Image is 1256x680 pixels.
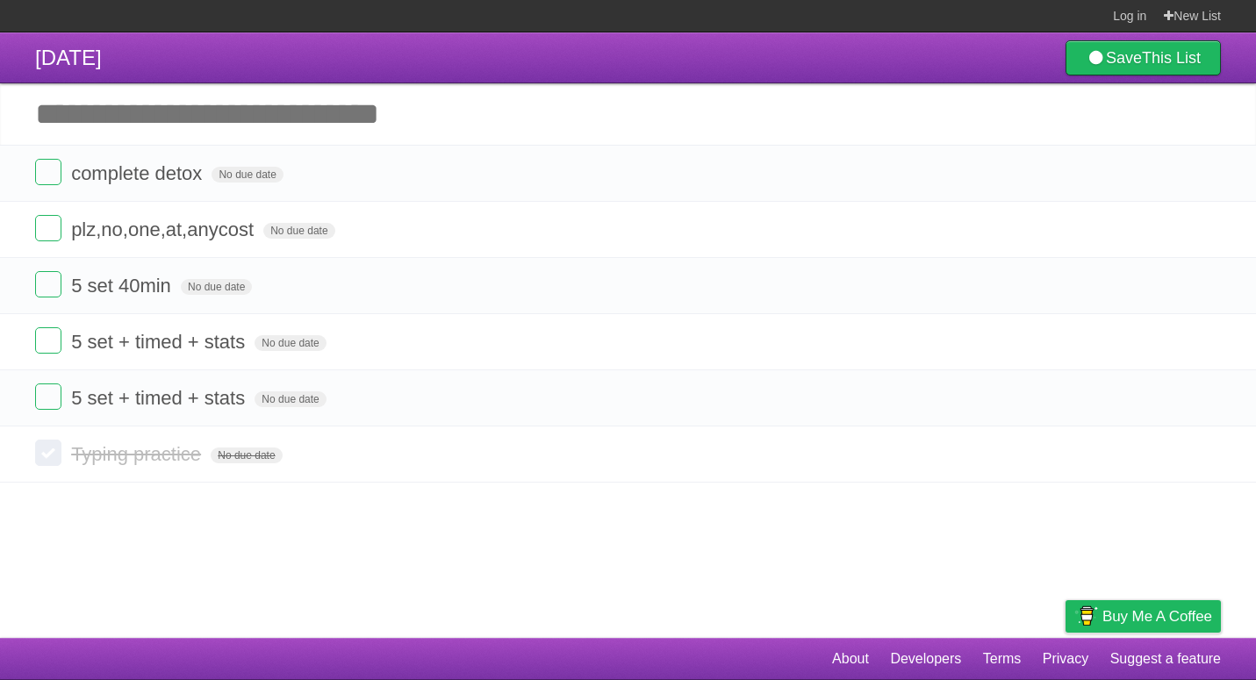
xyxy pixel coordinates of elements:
[71,331,249,353] span: 5 set + timed + stats
[71,443,205,465] span: Typing practice
[890,642,961,676] a: Developers
[212,167,283,183] span: No due date
[1066,600,1221,633] a: Buy me a coffee
[255,335,326,351] span: No due date
[71,275,176,297] span: 5 set 40min
[1142,49,1201,67] b: This List
[35,440,61,466] label: Done
[1074,601,1098,631] img: Buy me a coffee
[181,279,252,295] span: No due date
[35,271,61,297] label: Done
[1043,642,1088,676] a: Privacy
[35,327,61,354] label: Done
[211,447,282,463] span: No due date
[255,391,326,407] span: No due date
[35,159,61,185] label: Done
[1110,642,1221,676] a: Suggest a feature
[71,162,206,184] span: complete detox
[71,218,258,240] span: plz,no,one,at,anycost
[1102,601,1212,632] span: Buy me a coffee
[832,642,869,676] a: About
[983,642,1022,676] a: Terms
[35,383,61,410] label: Done
[35,215,61,241] label: Done
[35,46,102,69] span: [DATE]
[1066,40,1221,75] a: SaveThis List
[263,223,334,239] span: No due date
[71,387,249,409] span: 5 set + timed + stats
